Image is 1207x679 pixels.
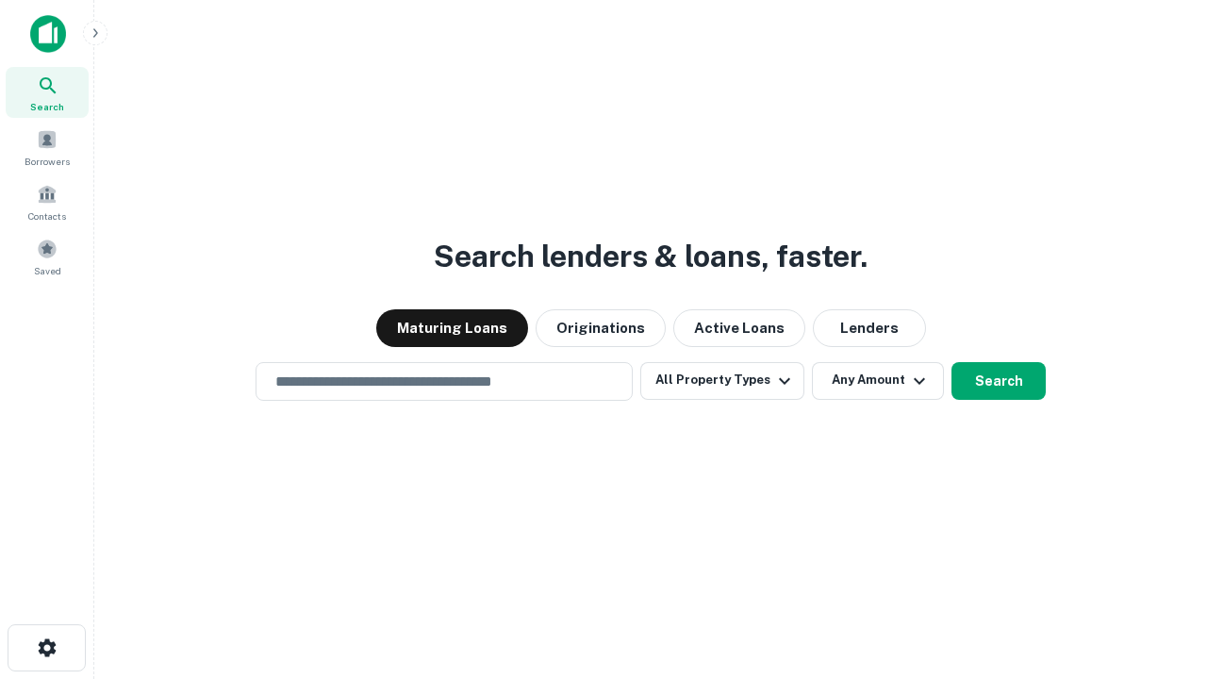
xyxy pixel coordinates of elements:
[34,263,61,278] span: Saved
[376,309,528,347] button: Maturing Loans
[30,99,64,114] span: Search
[28,208,66,224] span: Contacts
[6,67,89,118] a: Search
[6,231,89,282] a: Saved
[6,176,89,227] a: Contacts
[25,154,70,169] span: Borrowers
[640,362,804,400] button: All Property Types
[951,362,1046,400] button: Search
[536,309,666,347] button: Originations
[812,362,944,400] button: Any Amount
[1113,468,1207,558] iframe: Chat Widget
[673,309,805,347] button: Active Loans
[813,309,926,347] button: Lenders
[6,122,89,173] a: Borrowers
[434,234,868,279] h3: Search lenders & loans, faster.
[30,15,66,53] img: capitalize-icon.png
